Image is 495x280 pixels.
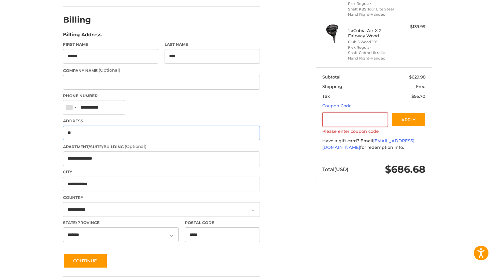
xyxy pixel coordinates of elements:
[391,112,426,127] button: Apply
[400,24,425,30] div: $139.99
[63,15,101,25] h2: Billing
[322,166,348,172] span: Total (USD)
[63,253,107,268] button: Continue
[348,1,398,7] li: Flex Regular
[348,28,398,39] h4: 1 x Cobra Air-X 2 Fairway Wood
[322,74,341,79] span: Subtotal
[322,84,342,89] span: Shipping
[63,220,179,226] label: State/Province
[63,118,260,124] label: Address
[322,138,414,150] a: [EMAIL_ADDRESS][DOMAIN_NAME]
[348,12,398,17] li: Hand Right-Handed
[125,144,146,149] small: (Optional)
[322,129,425,134] label: Please enter coupon code
[165,42,260,47] label: Last Name
[63,31,102,42] legend: Billing Address
[63,67,260,74] label: Company Name
[322,112,388,127] input: Gift Certificate or Coupon Code
[348,7,398,12] li: Shaft KBS Tour Lite Steel
[63,93,260,99] label: Phone Number
[63,143,260,150] label: Apartment/Suite/Building
[348,50,398,56] li: Shaft Cobra Ultralite
[63,169,260,175] label: City
[63,195,260,201] label: Country
[348,45,398,50] li: Flex Regular
[411,94,425,99] span: $56.70
[416,84,425,89] span: Free
[409,74,425,79] span: $629.98
[99,67,120,73] small: (Optional)
[348,39,398,45] li: Club 5 Wood 19°
[185,220,260,226] label: Postal Code
[385,163,425,175] span: $686.68
[322,103,352,108] a: Coupon Code
[322,138,425,150] div: Have a gift card? Email for redemption info.
[348,56,398,61] li: Hand Right-Handed
[441,262,495,280] iframe: Google Customer Reviews
[63,42,158,47] label: First Name
[322,94,330,99] span: Tax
